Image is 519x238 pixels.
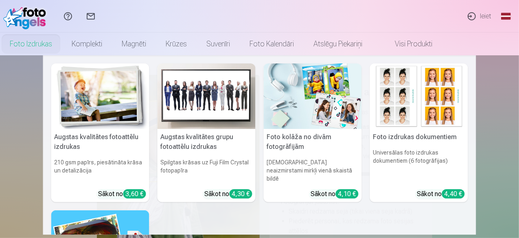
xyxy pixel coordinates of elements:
[240,33,304,55] a: Foto kalendāri
[336,189,359,199] div: 4,10 €
[304,33,372,55] a: Atslēgu piekariņi
[442,189,465,199] div: 4,40 €
[264,63,362,202] a: Foto kolāža no divām fotogrāfijāmFoto kolāža no divām fotogrāfijām[DEMOGRAPHIC_DATA] neaizmirstam...
[264,63,362,129] img: Foto kolāža no divām fotogrāfijām
[372,33,442,55] a: Visi produkti
[158,63,256,202] a: Augstas kvalitātes grupu fotoattēlu izdrukasAugstas kvalitātes grupu fotoattēlu izdrukasSpilgtas ...
[51,63,149,202] a: Augstas kvalitātes fotoattēlu izdrukasAugstas kvalitātes fotoattēlu izdrukas210 gsm papīrs, piesā...
[62,33,112,55] a: Komplekti
[51,129,149,155] h5: Augstas kvalitātes fotoattēlu izdrukas
[370,63,468,129] img: Foto izdrukas dokumentiem
[158,155,256,186] h6: Spilgtas krāsas uz Fuji Film Crystal fotopapīra
[370,129,468,145] h5: Foto izdrukas dokumentiem
[205,189,252,199] div: Sākot no
[370,145,468,186] h6: Universālas foto izdrukas dokumentiem (6 fotogrāfijas)
[264,155,362,186] h6: [DEMOGRAPHIC_DATA] neaizmirstami mirkļi vienā skaistā bildē
[158,129,256,155] h5: Augstas kvalitātes grupu fotoattēlu izdrukas
[156,33,197,55] a: Krūzes
[51,155,149,186] h6: 210 gsm papīrs, piesātināta krāsa un detalizācija
[230,189,252,199] div: 4,30 €
[112,33,156,55] a: Magnēti
[197,33,240,55] a: Suvenīri
[370,63,468,202] a: Foto izdrukas dokumentiemFoto izdrukas dokumentiemUniversālas foto izdrukas dokumentiem (6 fotogr...
[264,129,362,155] h5: Foto kolāža no divām fotogrāfijām
[311,189,359,199] div: Sākot no
[417,189,465,199] div: Sākot no
[158,63,256,129] img: Augstas kvalitātes grupu fotoattēlu izdrukas
[3,3,50,29] img: /fa1
[51,63,149,129] img: Augstas kvalitātes fotoattēlu izdrukas
[99,189,146,199] div: Sākot no
[123,189,146,199] div: 3,60 €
